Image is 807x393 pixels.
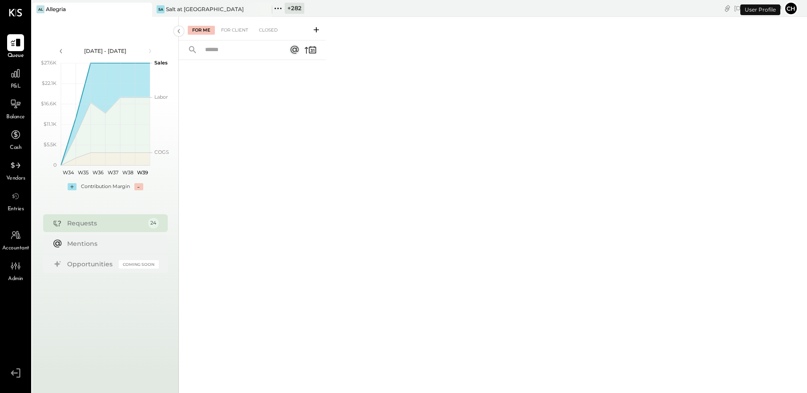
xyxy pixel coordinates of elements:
[10,144,21,152] span: Cash
[0,188,31,213] a: Entries
[157,5,165,13] div: Sa
[67,260,114,269] div: Opportunities
[154,149,169,155] text: COGS
[44,141,56,148] text: $5.5K
[41,60,56,66] text: $27.6K
[2,245,29,253] span: Accountant
[8,275,23,283] span: Admin
[0,126,31,152] a: Cash
[92,169,103,176] text: W36
[46,5,66,13] div: Allegria
[78,169,89,176] text: W35
[148,218,159,229] div: 24
[42,80,56,86] text: $22.1K
[67,219,144,228] div: Requests
[11,83,21,91] span: P&L
[217,26,253,35] div: For Client
[166,5,244,13] div: Salt at [GEOGRAPHIC_DATA]
[44,121,56,127] text: $11.1K
[68,183,77,190] div: +
[134,183,143,190] div: -
[6,175,25,183] span: Vendors
[137,169,148,176] text: W39
[0,227,31,253] a: Accountant
[154,94,168,100] text: Labor
[107,169,118,176] text: W37
[723,4,732,13] div: copy link
[53,162,56,168] text: 0
[41,100,56,107] text: $16.6K
[8,52,24,60] span: Queue
[67,239,154,248] div: Mentions
[734,4,782,12] div: [DATE]
[81,183,130,190] div: Contribution Margin
[188,26,215,35] div: For Me
[36,5,44,13] div: Al
[8,205,24,213] span: Entries
[784,1,798,16] button: Ch
[122,169,133,176] text: W38
[285,3,304,14] div: + 282
[0,34,31,60] a: Queue
[0,65,31,91] a: P&L
[119,260,159,269] div: Coming Soon
[254,26,282,35] div: Closed
[63,169,74,176] text: W34
[68,47,143,55] div: [DATE] - [DATE]
[740,4,780,15] div: User Profile
[0,257,31,283] a: Admin
[154,60,168,66] text: Sales
[0,157,31,183] a: Vendors
[6,113,25,121] span: Balance
[0,96,31,121] a: Balance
